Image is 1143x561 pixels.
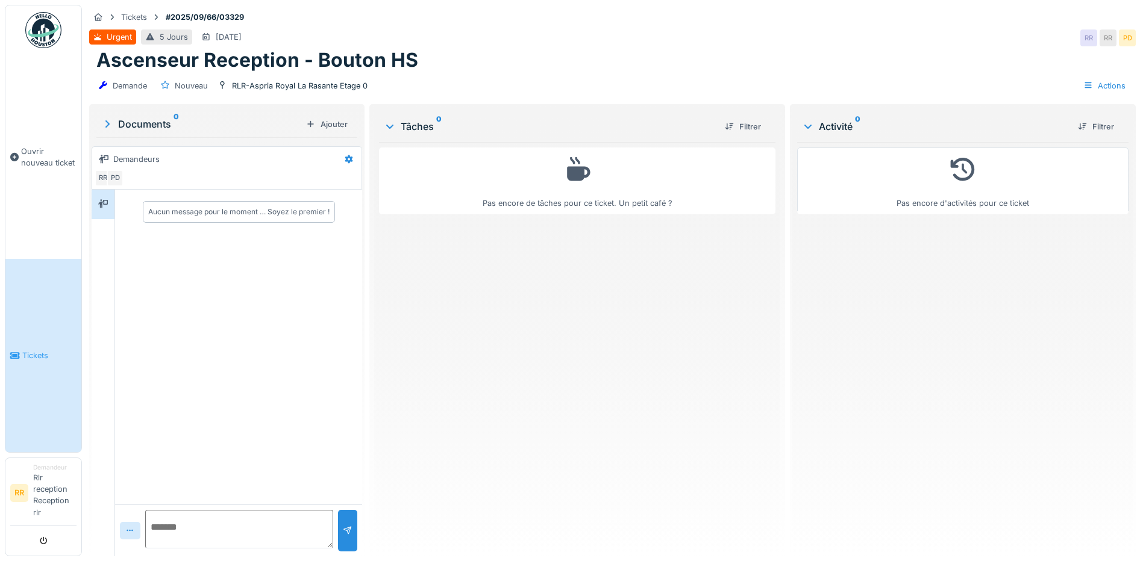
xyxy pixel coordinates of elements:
div: RLR-Aspria Royal La Rasante Etage 0 [232,80,368,91]
div: Tâches [384,119,715,134]
div: RR [1100,29,1116,46]
div: Ajouter [301,116,352,132]
img: Badge_color-CXgf-gQk.svg [25,12,61,48]
strong: #2025/09/66/03329 [161,11,249,23]
div: Pas encore d'activités pour ce ticket [805,153,1121,209]
div: Filtrer [720,119,766,135]
sup: 0 [855,119,860,134]
div: Demande [113,80,147,91]
div: Tickets [121,11,147,23]
span: Tickets [22,350,77,361]
div: PD [107,170,124,187]
div: RR [1080,29,1097,46]
div: Urgent [107,31,132,43]
span: Ouvrir nouveau ticket [21,146,77,169]
div: 5 Jours [160,31,188,43]
div: PD [1119,29,1136,46]
li: RR [10,484,28,502]
div: Filtrer [1073,119,1119,135]
sup: 0 [436,119,442,134]
div: Actions [1078,77,1131,95]
div: Activité [802,119,1068,134]
div: Pas encore de tâches pour ce ticket. Un petit café ? [387,153,768,209]
div: Nouveau [175,80,208,91]
div: Documents [101,117,301,131]
div: Demandeurs [113,153,160,165]
a: Tickets [5,259,81,451]
a: Ouvrir nouveau ticket [5,55,81,259]
h1: Ascenseur Reception - Bouton HS [96,49,418,72]
a: RR DemandeurRlr reception Reception rlr [10,463,77,526]
sup: 0 [174,117,179,131]
li: Rlr reception Reception rlr [33,463,77,523]
div: RR [95,170,111,187]
div: [DATE] [216,31,242,43]
div: Demandeur [33,463,77,472]
div: Aucun message pour le moment … Soyez le premier ! [148,206,330,217]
